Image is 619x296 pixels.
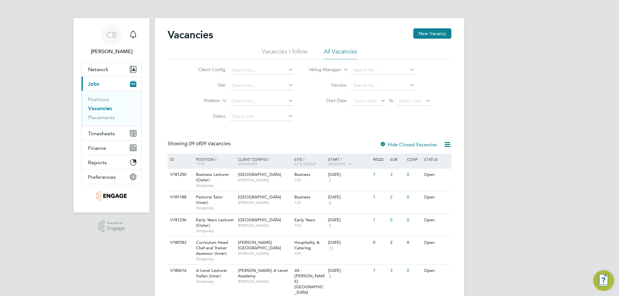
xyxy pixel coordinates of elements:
span: 11 [328,245,334,251]
span: Early Years Lecturer (Outer) [196,217,234,228]
span: 09 Vacancies [189,140,231,147]
span: Select date [353,98,377,104]
div: 0 [405,191,422,203]
div: Open [422,191,450,203]
div: [DATE] [328,240,370,245]
div: 3 [388,265,405,277]
span: Temporary [196,256,235,262]
a: Go to home page [81,191,142,201]
span: 102 [294,223,325,228]
button: Engage Resource Center [593,270,614,291]
span: Reports [88,159,107,166]
div: [DATE] [328,217,370,223]
label: Site [188,82,225,88]
span: Select date [399,98,422,104]
a: Vacancies [88,105,112,111]
input: Search for... [230,81,293,90]
span: 120 [294,200,325,205]
span: Business [294,172,310,177]
label: Status [188,113,225,119]
span: 09 of [189,140,201,147]
img: jambo-logo-retina.png [96,191,126,201]
button: Preferences [82,170,142,184]
button: Finance [82,141,142,155]
div: 1 [371,169,388,181]
div: 1 [371,265,388,277]
span: To [387,96,395,105]
div: 1 [371,214,388,226]
div: V181188 [169,191,191,203]
div: 0 [405,169,422,181]
div: Start / [326,154,371,170]
div: Site / [293,154,327,169]
div: Reqd [371,154,388,165]
div: 3 [388,169,405,181]
label: Start Date [309,98,347,103]
span: CB [106,31,117,39]
span: Early Years [294,217,315,223]
div: Showing [168,140,232,147]
span: Manager [238,161,257,166]
span: Powered by [107,220,125,226]
input: Search for... [351,66,415,75]
input: Select one [230,112,293,121]
div: 2 [388,237,405,249]
div: 0 [371,237,388,249]
div: ID [169,154,191,165]
a: Powered byEngage [98,220,125,233]
label: Client Config [188,67,225,72]
div: Client Config / [236,154,293,169]
div: 0 [405,214,422,226]
span: Cameron Bishop [81,48,142,55]
span: Network [88,66,108,72]
span: [GEOGRAPHIC_DATA] [238,217,281,223]
span: Timesheets [88,130,115,137]
span: 120 [294,177,325,183]
span: Type [196,161,205,166]
div: Conf [405,154,422,165]
button: Timesheets [82,126,142,140]
span: Pastoral Tutor (Inner) [196,194,223,205]
label: Hide Closed Vacancies [380,141,437,148]
span: Finance [88,145,106,151]
span: Temporary [196,228,235,234]
div: V180616 [169,265,191,277]
span: A Level Lecturer Italian (Inner) [196,268,227,279]
a: CB[PERSON_NAME] [81,24,142,55]
span: 5 [328,273,332,279]
span: Temporary [196,279,235,284]
span: 109 [294,251,325,256]
input: Search for... [230,97,293,106]
span: [PERSON_NAME] [238,223,291,228]
span: AS - [PERSON_NAME][GEOGRAPHIC_DATA] [294,268,325,295]
span: 9 [328,223,332,228]
span: [PERSON_NAME] [238,177,291,183]
span: [PERSON_NAME] [238,279,291,284]
h2: Vacancies [168,28,213,41]
a: Placements [88,114,115,120]
span: Jobs [88,81,99,87]
span: 6 [328,200,332,205]
li: All Vacancies [324,48,357,59]
a: Positions [88,96,109,102]
span: Business Lecturer (Outer) [196,172,229,183]
span: Engage [107,226,125,231]
span: 7 [328,177,332,183]
button: Network [82,62,142,76]
span: [GEOGRAPHIC_DATA] [238,194,281,200]
button: New Vacancy [413,28,451,39]
div: Jobs [82,91,142,126]
label: Position [183,98,220,104]
span: Business [294,194,310,200]
li: Vacancies I follow [262,48,308,59]
span: Curriculum Head Chef and Trainer Assessor (Inner) [196,240,228,256]
div: Position / [191,154,236,169]
div: Sub [388,154,405,165]
span: Hospitality & Catering [294,240,319,251]
span: [PERSON_NAME][GEOGRAPHIC_DATA] [238,240,281,251]
div: 0 [388,214,405,226]
button: Reports [82,155,142,169]
label: Vendor [309,82,347,88]
span: Vendors [328,161,346,166]
div: [DATE] [328,195,370,200]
